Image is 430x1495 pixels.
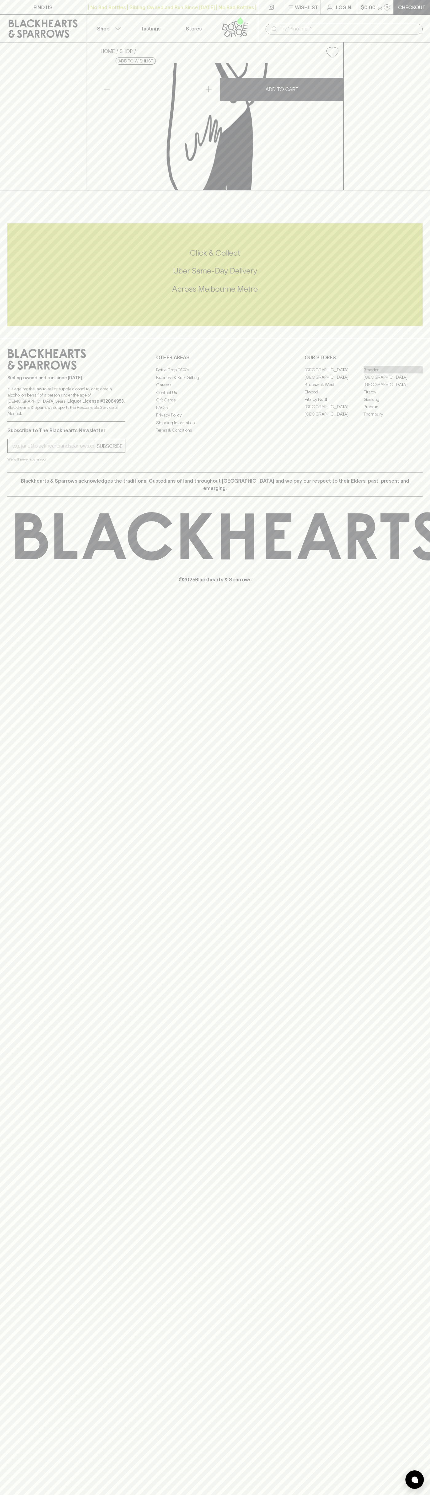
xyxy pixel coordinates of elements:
a: Tastings [129,15,172,42]
a: Prahran [364,403,423,410]
a: Brunswick West [305,381,364,388]
a: Terms & Conditions [156,427,274,434]
a: Fitzroy [364,388,423,396]
button: Shop [86,15,129,42]
p: $0.00 [361,4,376,11]
a: FAQ's [156,404,274,411]
a: Gift Cards [156,397,274,404]
h5: Across Melbourne Metro [7,284,423,294]
p: Stores [186,25,202,32]
button: Add to wishlist [324,45,341,61]
a: Shipping Information [156,419,274,426]
button: ADD TO CART [220,78,344,101]
a: Privacy Policy [156,412,274,419]
a: Braddon [364,366,423,373]
p: OTHER AREAS [156,354,274,361]
a: Stores [172,15,215,42]
a: [GEOGRAPHIC_DATA] [364,381,423,388]
p: Wishlist [295,4,318,11]
p: OUR STORES [305,354,423,361]
a: HOME [101,48,115,54]
img: Cheeseculture GLUTEN FREE Crispbread 100g [96,63,343,190]
strong: Liquor License #32064953 [67,399,124,404]
p: Tastings [141,25,160,32]
a: [GEOGRAPHIC_DATA] [364,373,423,381]
a: Bottle Drop FAQ's [156,366,274,374]
img: bubble-icon [412,1477,418,1483]
button: Add to wishlist [116,57,156,65]
p: Blackhearts & Sparrows acknowledges the traditional Custodians of land throughout [GEOGRAPHIC_DAT... [12,477,418,492]
h5: Uber Same-Day Delivery [7,266,423,276]
p: SUBSCRIBE [97,442,123,450]
a: Careers [156,381,274,389]
p: 0 [386,6,388,9]
a: Geelong [364,396,423,403]
p: FIND US [34,4,53,11]
a: SHOP [120,48,133,54]
a: [GEOGRAPHIC_DATA] [305,373,364,381]
a: Fitzroy North [305,396,364,403]
input: e.g. jane@blackheartsandsparrows.com.au [12,441,94,451]
input: Try "Pinot noir" [280,24,418,34]
p: Shop [97,25,109,32]
p: ADD TO CART [266,86,298,93]
p: Login [336,4,351,11]
button: SUBSCRIBE [94,439,125,452]
a: Thornbury [364,410,423,418]
a: [GEOGRAPHIC_DATA] [305,410,364,418]
a: [GEOGRAPHIC_DATA] [305,403,364,410]
p: Sibling owned and run since [DATE] [7,375,125,381]
p: Checkout [398,4,426,11]
div: Call to action block [7,223,423,326]
a: [GEOGRAPHIC_DATA] [305,366,364,373]
h5: Click & Collect [7,248,423,258]
a: Elwood [305,388,364,396]
a: Contact Us [156,389,274,396]
p: Subscribe to The Blackhearts Newsletter [7,427,125,434]
a: Business & Bulk Gifting [156,374,274,381]
p: We will never spam you [7,456,125,462]
p: It is against the law to sell or supply alcohol to, or to obtain alcohol on behalf of a person un... [7,386,125,417]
